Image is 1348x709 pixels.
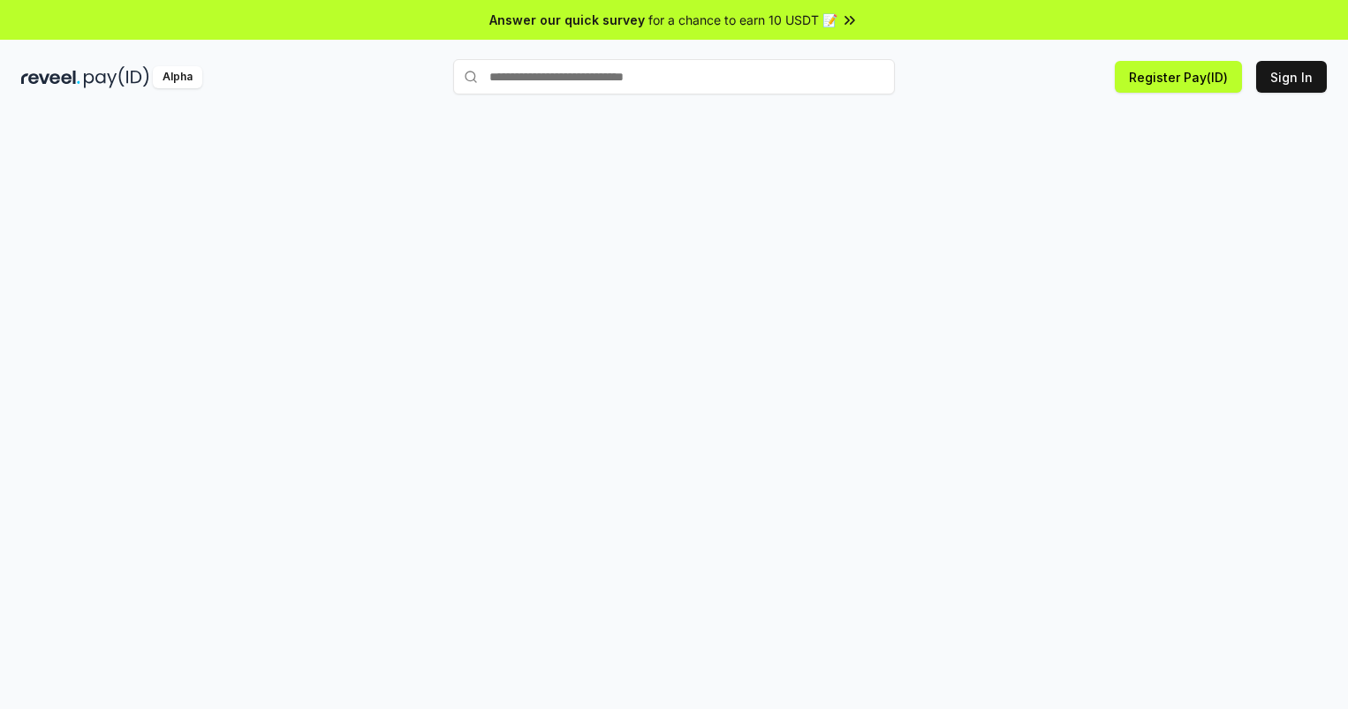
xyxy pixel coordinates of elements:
[1256,61,1327,93] button: Sign In
[489,11,645,29] span: Answer our quick survey
[648,11,837,29] span: for a chance to earn 10 USDT 📝
[153,66,202,88] div: Alpha
[1115,61,1242,93] button: Register Pay(ID)
[21,66,80,88] img: reveel_dark
[84,66,149,88] img: pay_id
